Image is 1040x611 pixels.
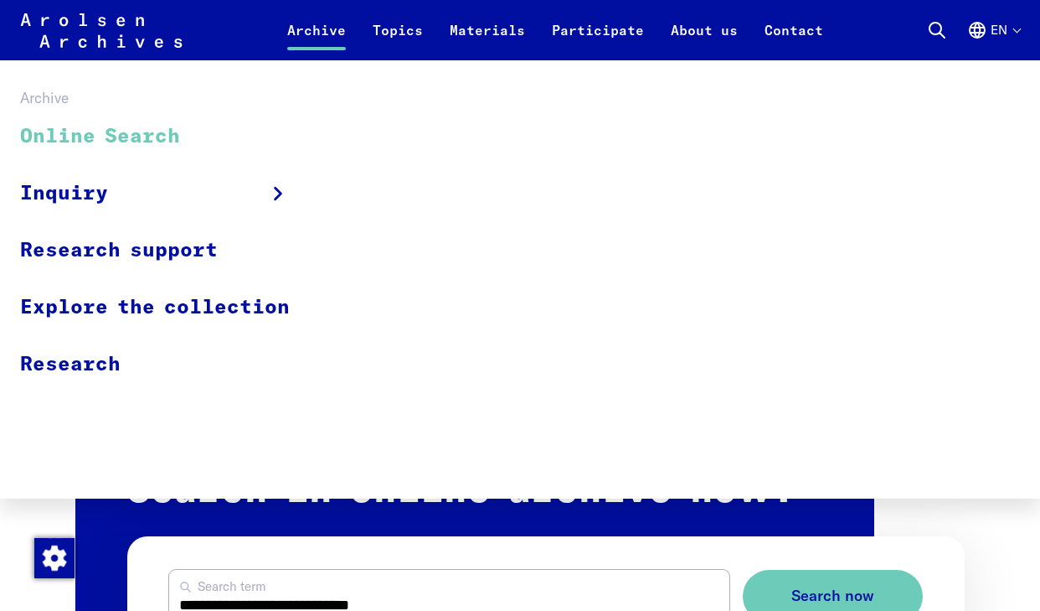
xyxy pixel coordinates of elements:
[359,20,436,60] a: Topics
[791,588,874,605] span: Search now
[751,20,837,60] a: Contact
[20,222,311,279] a: Research support
[538,20,657,60] a: Participate
[20,109,311,165] a: Online Search
[274,20,359,60] a: Archive
[274,10,837,50] nav: Primary
[20,179,108,209] span: Inquiry
[967,20,1020,60] button: English, language selection
[657,20,751,60] a: About us
[20,279,311,336] a: Explore the collection
[33,537,74,577] div: Change consent
[34,538,75,578] img: Change consent
[20,109,311,392] ul: Archive
[436,20,538,60] a: Materials
[20,165,311,222] a: Inquiry
[20,336,311,392] a: Research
